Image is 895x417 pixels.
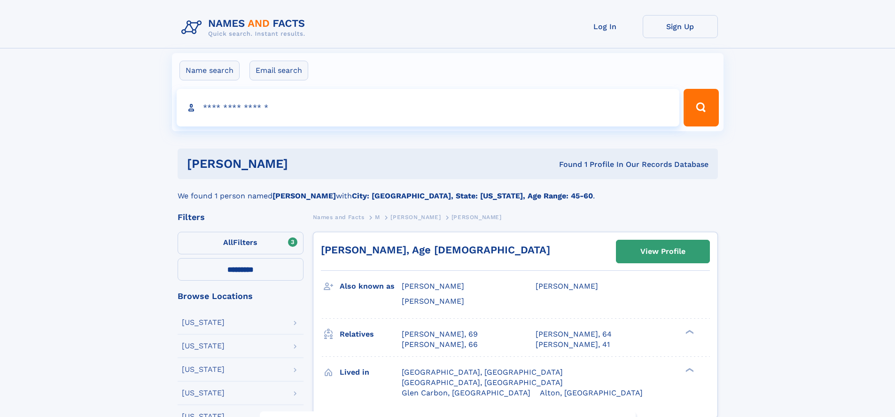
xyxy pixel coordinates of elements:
a: [PERSON_NAME] [390,211,441,223]
b: [PERSON_NAME] [272,191,336,200]
span: [PERSON_NAME] [451,214,502,220]
a: M [375,211,380,223]
span: [GEOGRAPHIC_DATA], [GEOGRAPHIC_DATA] [402,378,563,387]
span: [GEOGRAPHIC_DATA], [GEOGRAPHIC_DATA] [402,368,563,377]
div: Filters [178,213,304,221]
span: Alton, [GEOGRAPHIC_DATA] [540,388,643,397]
a: [PERSON_NAME], 69 [402,329,478,339]
a: [PERSON_NAME], 66 [402,339,478,350]
a: [PERSON_NAME], 41 [536,339,610,350]
span: [PERSON_NAME] [402,297,464,306]
span: [PERSON_NAME] [390,214,441,220]
b: City: [GEOGRAPHIC_DATA], State: [US_STATE], Age Range: 45-60 [352,191,593,200]
span: [PERSON_NAME] [402,282,464,291]
div: [US_STATE] [182,319,225,326]
a: Sign Up [643,15,718,38]
button: Search Button [684,89,718,126]
div: ❯ [683,329,694,335]
h3: Lived in [340,364,402,380]
label: Filters [178,232,304,254]
div: [US_STATE] [182,366,225,373]
div: View Profile [640,241,685,262]
div: We found 1 person named with . [178,179,718,202]
label: Email search [249,61,308,80]
a: [PERSON_NAME], 64 [536,329,612,339]
span: Glen Carbon, [GEOGRAPHIC_DATA] [402,388,530,397]
div: [US_STATE] [182,342,225,350]
a: Names and Facts [313,211,365,223]
h1: [PERSON_NAME] [187,158,424,170]
h3: Also known as [340,278,402,294]
div: ❯ [683,367,694,373]
img: Logo Names and Facts [178,15,313,40]
a: View Profile [616,240,709,263]
div: [US_STATE] [182,389,225,397]
a: [PERSON_NAME], Age [DEMOGRAPHIC_DATA] [321,244,550,256]
h3: Relatives [340,326,402,342]
span: [PERSON_NAME] [536,282,598,291]
a: Log In [568,15,643,38]
input: search input [177,89,680,126]
label: Name search [179,61,240,80]
span: M [375,214,380,220]
div: Found 1 Profile In Our Records Database [423,159,708,170]
div: Browse Locations [178,292,304,300]
span: All [223,238,233,247]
